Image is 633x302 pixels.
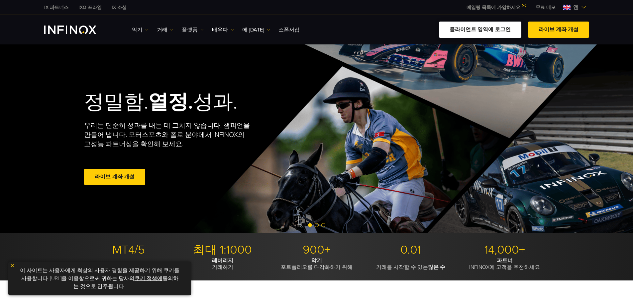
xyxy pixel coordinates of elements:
[376,264,428,271] font: 거래를 시작할 수 있는
[135,275,162,282] a: 쿠키 정책에
[315,223,319,227] span: 슬라이드 2로 이동
[44,5,68,10] font: IX 파트너스
[311,257,322,264] font: 악기
[212,27,228,33] font: 배우다
[469,264,540,271] font: INFINOX에 고객을 추천하세요
[450,26,511,33] font: 클라이언트 영역에 로그인
[467,5,520,10] font: 메일링 목록에 가입하세요
[573,4,579,11] font: 엔
[212,26,234,34] a: 배우다
[193,90,237,114] font: 성과.
[462,5,531,10] a: 메일링 목록에 가입하세요
[148,90,193,114] font: 열정.
[95,173,135,180] font: 라이브 계좌 개설
[400,243,421,257] font: 0.01
[132,26,149,34] a: 악기
[528,22,589,38] a: 라이브 계좌 개설
[132,27,143,33] font: 악기
[308,223,312,227] span: 슬라이드 1로 이동
[78,5,102,10] font: IXO 프라임
[539,26,579,33] font: 라이브 계좌 개설
[536,5,556,10] font: 무료 데모
[321,223,325,227] span: 슬라이드 3으로 이동
[281,264,353,271] font: 포트폴리오를 다각화하기 위해
[242,26,270,34] a: 에 [DATE]
[278,26,300,34] a: 스폰서십
[497,257,513,264] font: 파트너
[182,27,198,33] font: 플랫폼
[84,90,148,114] font: 정밀함.
[112,243,145,257] font: MT4/5
[242,27,264,33] font: 에 [DATE]
[439,22,521,38] a: 클라이언트 영역에 로그인
[531,4,561,11] a: 인피녹스 메뉴
[39,4,73,11] a: 인피녹스
[84,122,250,148] font: 우리는 단순히 성과를 내는 데 그치지 않습니다. 챔피언을 만들어 냅니다. 모터스포츠와 폴로 분야에서 INFINOX의 고성능 파트너십을 확인해 보세요.
[193,243,252,257] font: 최대 1:1000
[84,169,145,185] a: 라이브 계좌 개설
[303,243,330,257] font: 900+
[212,264,233,271] font: 거래하기
[428,264,445,271] font: 많은 수
[484,243,525,257] font: 14,000+
[212,257,233,264] font: 레버리지
[157,26,173,34] a: 거래
[112,5,127,10] font: IX 소셜
[107,4,132,11] a: 인피녹스
[20,267,179,282] font: 이 사이트는 사용자에게 최상의 사용자 경험을 제공하기 위해 쿠키를 사용합니다. [URL]을 이용함으로써 귀하는 당사의
[73,4,107,11] a: 인피녹스
[10,263,15,268] img: 노란색 닫기 아이콘
[44,26,112,34] a: INFINOX 로고
[182,26,204,34] a: 플랫폼
[278,27,300,33] font: 스폰서십
[157,27,167,33] font: 거래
